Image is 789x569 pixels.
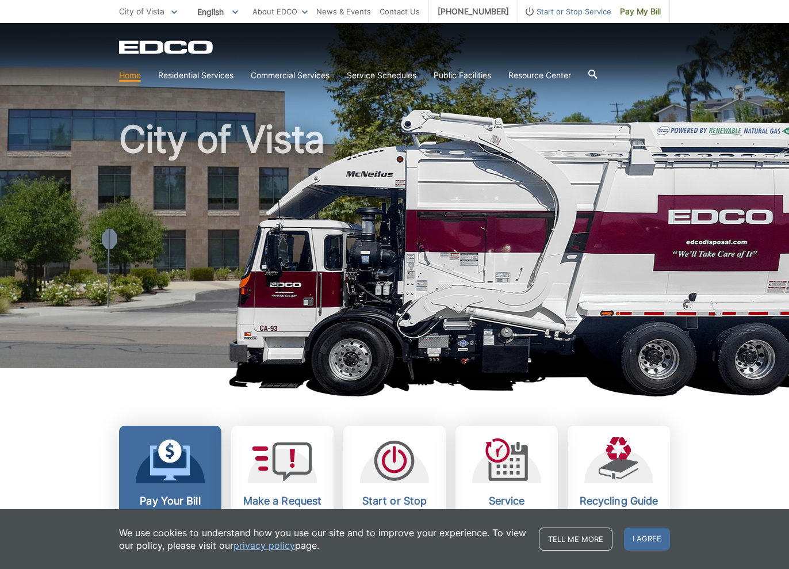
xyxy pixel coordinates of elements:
h2: Pay Your Bill [128,495,213,507]
a: News & Events [316,5,371,18]
p: We use cookies to understand how you use our site and to improve your experience. To view our pol... [119,526,527,552]
a: Home [119,69,141,82]
a: About EDCO [252,5,308,18]
span: I agree [624,528,670,551]
a: Residential Services [158,69,233,82]
a: Tell me more [539,528,612,551]
h2: Recycling Guide [576,495,661,507]
span: City of Vista [119,6,164,16]
a: privacy policy [233,539,295,552]
span: English [189,2,247,21]
a: Service Schedules [347,69,416,82]
a: Contact Us [380,5,420,18]
a: Commercial Services [251,69,330,82]
a: Resource Center [508,69,571,82]
a: Public Facilities [434,69,491,82]
h2: Make a Request [240,495,325,507]
h2: Start or Stop Service [352,495,437,520]
a: EDCD logo. Return to the homepage. [119,40,215,54]
h1: City of Vista [119,121,670,373]
span: Pay My Bill [620,5,661,18]
h2: Service Schedules [464,495,549,520]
